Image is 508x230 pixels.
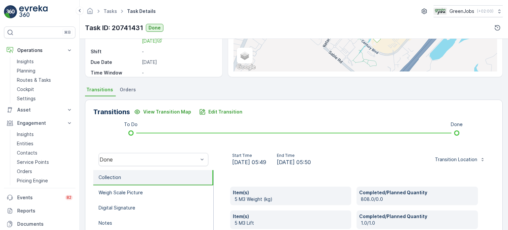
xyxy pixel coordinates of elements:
[99,220,112,226] p: Notes
[431,154,489,165] button: Transition Location
[104,8,117,14] a: Tasks
[17,95,36,102] p: Settings
[14,158,75,167] a: Service Points
[17,86,34,93] p: Cockpit
[17,47,62,54] p: Operations
[85,23,143,33] p: Task ID: 20741431
[451,121,463,128] p: Done
[235,63,257,71] img: Google
[99,174,121,181] p: Collection
[14,167,75,176] a: Orders
[17,131,34,138] p: Insights
[234,196,349,203] p: 5 M3 Weight (kg)
[237,48,252,63] a: Layers
[14,148,75,158] a: Contacts
[4,103,75,116] button: Asset
[4,44,75,57] button: Operations
[64,30,71,35] p: ⌘B
[86,86,113,93] span: Transitions
[142,48,215,55] p: -
[14,139,75,148] a: Entities
[19,5,48,19] img: logo_light-DOdMpM7g.png
[208,109,242,115] p: Edit Transition
[232,158,266,166] span: [DATE] 05:49
[277,153,311,158] p: End Time
[277,158,311,166] span: [DATE] 05:50
[91,69,139,76] p: Time Window
[17,120,62,126] p: Engagement
[86,10,94,16] a: Homepage
[477,9,493,14] p: ( +02:00 )
[14,66,75,75] a: Planning
[99,205,135,211] p: Digital Signature
[449,8,474,15] p: GreenJobs
[232,153,266,158] p: Start Time
[142,59,215,66] p: [DATE]
[235,63,257,71] a: Open this area in Google Maps (opens a new window)
[126,8,157,15] span: Task Details
[148,24,161,31] p: Done
[14,57,75,66] a: Insights
[99,189,143,196] p: Weigh Scale Picture
[66,195,71,200] p: 82
[17,68,35,74] p: Planning
[17,58,34,65] p: Insights
[4,204,75,217] a: Reports
[4,5,17,19] img: logo
[14,85,75,94] a: Cockpit
[91,48,139,55] p: Shift
[17,150,37,156] p: Contacts
[14,75,75,85] a: Routes & Tasks
[142,69,215,76] p: -
[4,191,75,204] a: Events82
[143,109,191,115] p: View Transition Map
[233,213,349,220] p: Item(s)
[130,107,195,117] button: View Transition Map
[14,130,75,139] a: Insights
[234,220,349,226] p: 5 M3 Lift
[361,196,475,203] p: 808.0/0.0
[17,140,33,147] p: Entities
[146,24,163,32] button: Done
[120,86,136,93] span: Orders
[17,168,32,175] p: Orders
[17,177,48,184] p: Pricing Engine
[434,8,447,15] img: Green_Jobs_Logo.png
[4,116,75,130] button: Engagement
[124,121,138,128] p: To Do
[233,189,349,196] p: Item(s)
[14,176,75,185] a: Pricing Engine
[359,189,475,196] p: Completed/Planned Quantity
[195,107,246,117] button: Edit Transition
[17,107,62,113] p: Asset
[100,157,198,162] div: Done
[17,221,73,227] p: Documents
[361,220,475,226] p: 1.0/1.0
[17,207,73,214] p: Reports
[17,194,61,201] p: Events
[435,156,477,163] p: Transition Location
[14,94,75,103] a: Settings
[17,159,49,165] p: Service Points
[91,59,139,66] p: Due Date
[93,107,130,117] p: Transitions
[359,213,475,220] p: Completed/Planned Quantity
[434,5,503,17] button: GreenJobs(+02:00)
[17,77,51,83] p: Routes & Tasks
